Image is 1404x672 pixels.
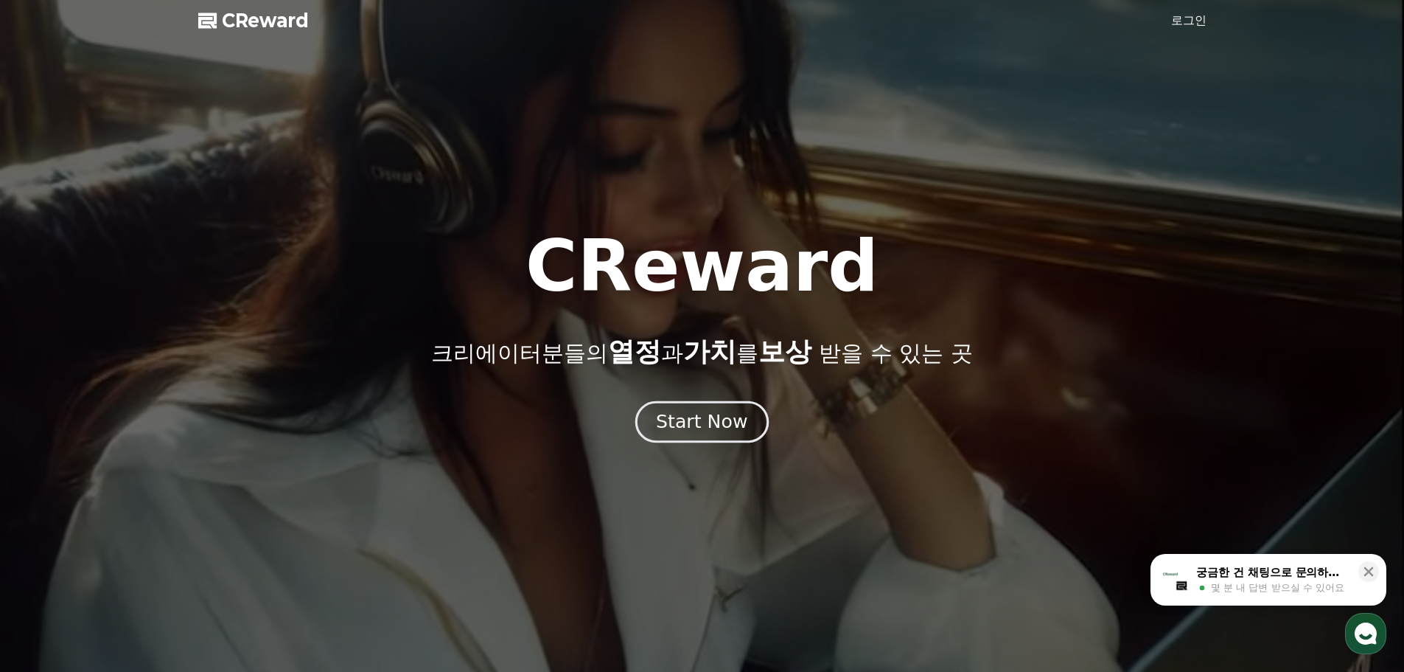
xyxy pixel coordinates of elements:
h1: CReward [525,231,879,302]
span: CReward [222,9,309,32]
a: CReward [198,9,309,32]
div: Start Now [656,409,747,434]
button: Start Now [635,401,769,443]
a: 홈 [4,468,97,505]
p: 크리에이터분들의 과 를 받을 수 있는 곳 [431,337,972,367]
span: 보상 [758,336,811,367]
a: 로그인 [1171,12,1206,30]
span: 대화 [135,491,153,502]
a: Start Now [638,417,766,431]
span: 설정 [228,490,245,502]
span: 가치 [683,336,736,367]
a: 설정 [190,468,283,505]
span: 열정 [608,336,661,367]
span: 홈 [46,490,55,502]
a: 대화 [97,468,190,505]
